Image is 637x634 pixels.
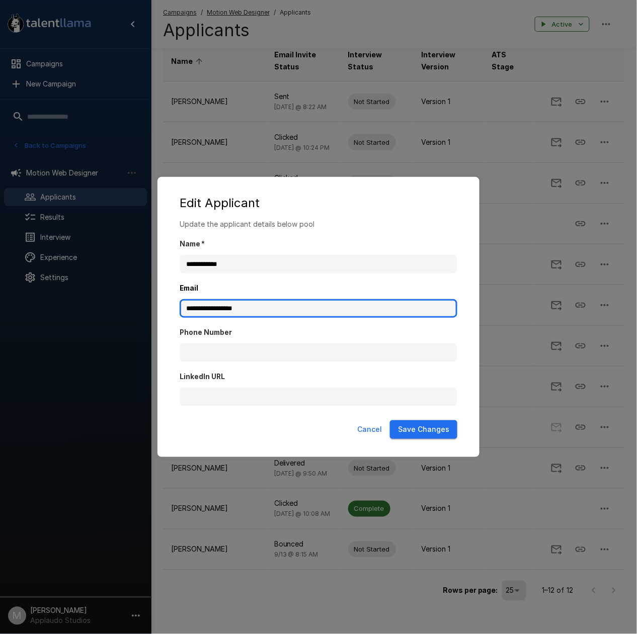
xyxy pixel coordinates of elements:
[180,284,457,294] label: Email
[390,420,457,439] button: Save Changes
[180,328,457,338] label: Phone Number
[180,219,457,229] p: Update the applicant details below pool
[180,239,457,249] label: Name
[180,372,457,382] label: LinkedIn URL
[353,420,386,439] button: Cancel
[168,187,469,219] h2: Edit Applicant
